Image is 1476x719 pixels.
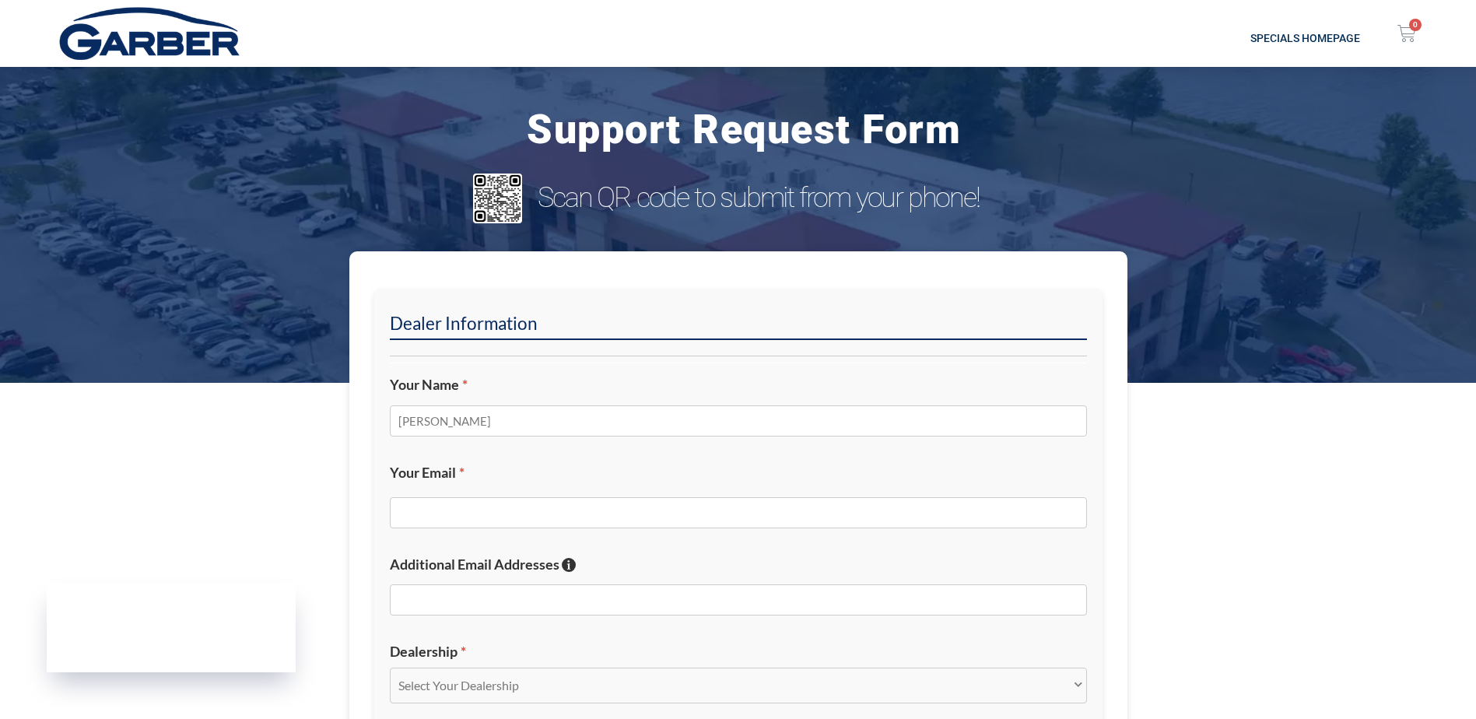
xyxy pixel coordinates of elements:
[390,556,559,573] span: Additional Email Addresses
[117,102,1371,159] h3: Support Request Form
[380,33,1360,44] h2: Specials Homepage
[390,643,1087,661] label: Dealership
[47,583,296,672] iframe: Garber Digital Marketing Status
[390,312,1087,340] h2: Dealer Information
[390,464,1087,482] label: Your Email
[538,181,1015,215] h3: Scan QR code to submit from your phone!
[390,376,1087,394] label: Your Name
